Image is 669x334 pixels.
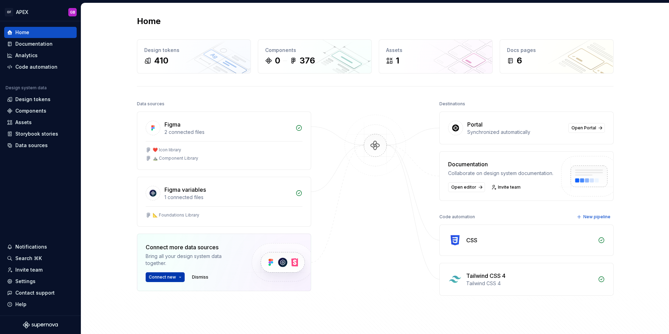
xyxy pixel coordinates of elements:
div: Components [15,107,46,114]
a: Settings [4,276,77,287]
button: Search ⌘K [4,253,77,264]
a: Design tokens410 [137,39,251,74]
div: 1 [396,55,399,66]
svg: Supernova Logo [23,321,58,328]
a: Code automation [4,61,77,73]
div: Help [15,301,26,308]
div: Invite team [15,266,43,273]
div: 1 connected files [164,194,291,201]
div: Docs pages [507,47,606,54]
a: Open Portal [568,123,605,133]
button: New pipeline [575,212,614,222]
div: Storybook stories [15,130,58,137]
span: Dismiss [192,274,208,280]
a: Assets1 [379,39,493,74]
span: Connect new [149,274,176,280]
a: Analytics [4,50,77,61]
div: Data sources [137,99,164,109]
div: 6 [517,55,522,66]
a: Components0376 [258,39,372,74]
div: 376 [300,55,315,66]
div: Contact support [15,289,55,296]
div: Notifications [15,243,47,250]
a: Storybook stories [4,128,77,139]
div: Documentation [15,40,53,47]
button: OFAPEXGB [1,5,79,20]
button: Connect new [146,272,185,282]
a: Assets [4,117,77,128]
div: Bring all your design system data together. [146,253,240,267]
div: 2 connected files [164,129,291,136]
a: Invite team [489,182,524,192]
span: Invite team [498,184,521,190]
a: Documentation [4,38,77,50]
button: Notifications [4,241,77,252]
a: Home [4,27,77,38]
a: Invite team [4,264,77,275]
div: Assets [15,119,32,126]
div: GB [70,9,75,15]
div: 410 [154,55,168,66]
a: Open editor [448,182,485,192]
div: Assets [386,47,485,54]
div: Components [265,47,364,54]
div: Figma variables [164,185,206,194]
button: Contact support [4,287,77,298]
div: Code automation [439,212,475,222]
div: Data sources [15,142,48,149]
div: 📐 Foundations Library [153,212,199,218]
div: Synchronized automatically [467,129,564,136]
div: ⛰️ Component Library [153,155,198,161]
div: Collaborate on design system documentation. [448,170,553,177]
div: Search ⌘K [15,255,42,262]
div: Design system data [6,85,47,91]
div: 0 [275,55,280,66]
div: Design tokens [144,47,244,54]
span: New pipeline [583,214,610,220]
span: Open editor [451,184,476,190]
div: Home [15,29,29,36]
div: Tailwind CSS 4 [466,272,506,280]
div: ❤️ Icon library [153,147,181,153]
div: Connect more data sources [146,243,240,251]
span: Open Portal [571,125,596,131]
a: Components [4,105,77,116]
a: Docs pages6 [500,39,614,74]
div: Settings [15,278,36,285]
a: Figma variables1 connected files📐 Foundations Library [137,177,311,227]
button: Dismiss [189,272,212,282]
a: Design tokens [4,94,77,105]
div: Portal [467,120,483,129]
div: Analytics [15,52,38,59]
div: Figma [164,120,180,129]
div: Design tokens [15,96,51,103]
div: APEX [16,9,28,16]
a: Figma2 connected files❤️ Icon library⛰️ Component Library [137,112,311,170]
a: Data sources [4,140,77,151]
div: Destinations [439,99,465,109]
div: Code automation [15,63,57,70]
h2: Home [137,16,161,27]
div: OF [5,8,13,16]
div: CSS [466,236,477,244]
div: Tailwind CSS 4 [466,280,594,287]
div: Documentation [448,160,553,168]
button: Help [4,299,77,310]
